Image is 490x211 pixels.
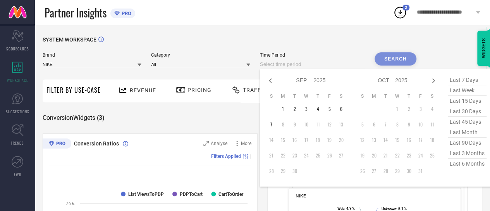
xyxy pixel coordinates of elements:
svg: Zoom [203,141,209,146]
td: Sun Oct 19 2025 [357,150,368,161]
td: Tue Sep 02 2025 [289,103,301,115]
td: Mon Oct 20 2025 [368,150,380,161]
span: last 45 days [448,117,487,127]
span: WORKSPACE [7,77,28,83]
th: Saturday [335,93,347,99]
th: Sunday [266,93,277,99]
text: CartToOrder [218,192,244,197]
div: Previous month [266,76,275,85]
span: Traffic [243,87,267,93]
span: last 3 months [448,148,487,159]
td: Fri Oct 17 2025 [415,134,426,146]
td: Sun Sep 14 2025 [266,134,277,146]
text: 30 % [66,202,74,206]
th: Wednesday [301,93,312,99]
td: Tue Oct 14 2025 [380,134,392,146]
span: Filter By Use-Case [46,85,101,95]
th: Tuesday [380,93,392,99]
th: Wednesday [392,93,403,99]
td: Fri Oct 24 2025 [415,150,426,161]
td: Tue Sep 09 2025 [289,119,301,130]
td: Tue Sep 30 2025 [289,165,301,177]
span: More [241,141,251,146]
td: Wed Sep 03 2025 [301,103,312,115]
td: Fri Sep 12 2025 [324,119,335,130]
span: PRO [120,10,131,16]
td: Thu Sep 18 2025 [312,134,324,146]
span: Brand [43,52,141,58]
td: Thu Sep 11 2025 [312,119,324,130]
td: Tue Oct 07 2025 [380,119,392,130]
span: Analyse [211,141,227,146]
td: Sun Oct 12 2025 [357,134,368,146]
span: last 6 months [448,159,487,169]
td: Sat Sep 27 2025 [335,150,347,161]
td: Wed Oct 22 2025 [392,150,403,161]
span: TRENDS [11,140,24,146]
td: Tue Sep 16 2025 [289,134,301,146]
th: Thursday [312,93,324,99]
td: Mon Oct 27 2025 [368,165,380,177]
td: Wed Sep 24 2025 [301,150,312,161]
td: Wed Sep 10 2025 [301,119,312,130]
text: : 5.1 % [382,207,407,211]
span: 2 [405,5,407,10]
th: Tuesday [289,93,301,99]
tspan: Web [337,206,344,211]
text: PDPToCart [180,192,203,197]
tspan: Unknown [382,207,396,211]
div: Next month [429,76,438,85]
span: Filters Applied [211,154,241,159]
span: Conversion Widgets ( 3 ) [43,114,105,122]
td: Thu Sep 04 2025 [312,103,324,115]
td: Thu Oct 02 2025 [403,103,415,115]
span: last week [448,85,487,96]
td: Sun Sep 21 2025 [266,150,277,161]
td: Sat Sep 20 2025 [335,134,347,146]
div: Premium [43,138,71,150]
div: Open download list [393,5,407,19]
td: Mon Sep 29 2025 [277,165,289,177]
td: Thu Oct 30 2025 [403,165,415,177]
td: Tue Sep 23 2025 [289,150,301,161]
span: Conversion Ratios [74,140,119,147]
input: Select time period [260,60,365,69]
span: | [250,154,251,159]
th: Friday [415,93,426,99]
text: List ViewsToPDP [128,192,164,197]
td: Thu Oct 16 2025 [403,134,415,146]
td: Sat Sep 13 2025 [335,119,347,130]
td: Thu Oct 09 2025 [403,119,415,130]
td: Mon Sep 08 2025 [277,119,289,130]
span: Revenue [130,87,156,93]
td: Fri Sep 26 2025 [324,150,335,161]
td: Mon Sep 15 2025 [277,134,289,146]
td: Tue Oct 21 2025 [380,150,392,161]
td: Sat Sep 06 2025 [335,103,347,115]
td: Fri Sep 05 2025 [324,103,335,115]
td: Wed Oct 08 2025 [392,119,403,130]
span: SUGGESTIONS [6,109,29,114]
td: Tue Oct 28 2025 [380,165,392,177]
td: Fri Oct 31 2025 [415,165,426,177]
span: last 30 days [448,106,487,117]
span: Partner Insights [45,5,107,21]
span: Category [151,52,250,58]
td: Wed Sep 17 2025 [301,134,312,146]
td: Mon Oct 06 2025 [368,119,380,130]
td: Mon Sep 01 2025 [277,103,289,115]
td: Wed Oct 29 2025 [392,165,403,177]
td: Wed Oct 15 2025 [392,134,403,146]
th: Saturday [426,93,438,99]
td: Sun Sep 07 2025 [266,119,277,130]
td: Sun Oct 26 2025 [357,165,368,177]
td: Wed Oct 01 2025 [392,103,403,115]
text: : 4.9 % [337,206,355,211]
th: Monday [368,93,380,99]
th: Monday [277,93,289,99]
td: Thu Oct 23 2025 [403,150,415,161]
span: FWD [14,171,21,177]
th: Thursday [403,93,415,99]
span: last month [448,127,487,138]
span: SCORECARDS [6,46,29,52]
